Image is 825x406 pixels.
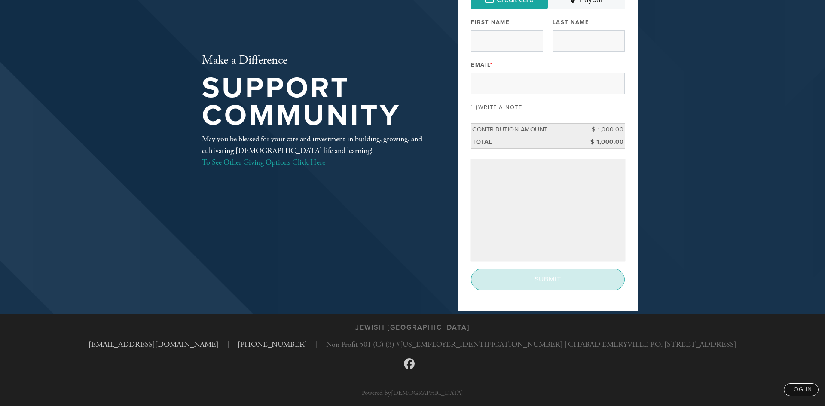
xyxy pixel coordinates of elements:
[362,390,463,396] p: Powered by
[227,339,229,350] span: |
[471,18,510,26] label: First Name
[471,269,625,290] input: Submit
[202,74,430,130] h1: Support Community
[89,339,219,349] a: [EMAIL_ADDRESS][DOMAIN_NAME]
[490,61,493,68] span: This field is required.
[478,104,522,111] label: Write a note
[202,157,325,167] a: To See Other Giving Options Click Here
[391,389,463,397] a: [DEMOGRAPHIC_DATA]
[471,136,586,148] td: Total
[784,383,819,396] a: log in
[238,339,307,349] a: [PHONE_NUMBER]
[473,161,623,259] iframe: Secure payment input frame
[553,18,590,26] label: Last Name
[355,324,470,332] h3: Jewish [GEOGRAPHIC_DATA]
[202,53,430,68] h2: Make a Difference
[586,136,625,148] td: $ 1,000.00
[471,61,493,69] label: Email
[471,124,586,136] td: Contribution Amount
[586,124,625,136] td: $ 1,000.00
[316,339,318,350] span: |
[202,133,430,168] div: May you be blessed for your care and investment in building, growing, and cultivating [DEMOGRAPHI...
[326,339,736,350] span: Non Profit 501 (C) (3) #[US_EMPLOYER_IDENTIFICATION_NUMBER] | CHABAD EMERYVILLE P.O. [STREET_ADDR...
